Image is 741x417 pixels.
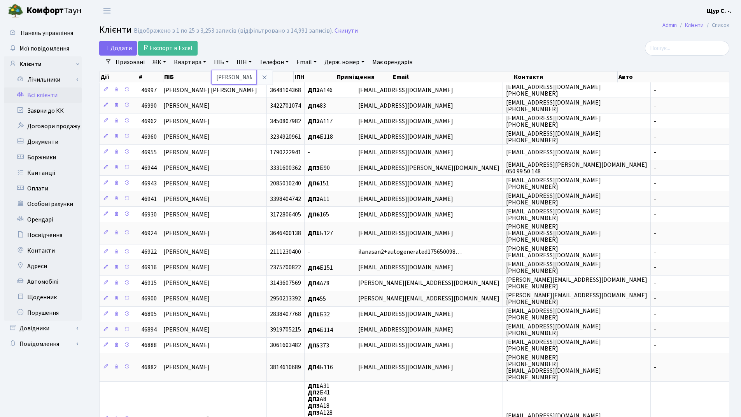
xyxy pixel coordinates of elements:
[4,227,82,243] a: Посвідчення
[654,248,656,256] span: -
[358,341,453,350] span: [EMAIL_ADDRESS][DOMAIN_NAME]
[26,4,82,17] span: Таун
[4,305,82,321] a: Порушення
[97,4,117,17] button: Переключити навігацію
[654,363,656,372] span: -
[21,29,73,37] span: Панель управління
[308,117,333,126] span: А117
[163,210,210,219] span: [PERSON_NAME]
[4,290,82,305] a: Щоденник
[256,56,292,69] a: Телефон
[308,388,320,397] b: ДП2
[506,222,601,244] span: [PHONE_NUMBER] [EMAIL_ADDRESS][DOMAIN_NAME] [PHONE_NUMBER]
[358,210,453,219] span: [EMAIL_ADDRESS][DOMAIN_NAME]
[308,210,329,219] span: 165
[19,44,69,53] span: Мої повідомлення
[506,276,647,291] span: [PERSON_NAME][EMAIL_ADDRESS][DOMAIN_NAME] [PHONE_NUMBER]
[308,279,320,288] b: ДП4
[308,86,333,94] span: А146
[506,114,601,129] span: [EMAIL_ADDRESS][DOMAIN_NAME] [PHONE_NUMBER]
[654,164,656,172] span: -
[4,41,82,56] a: Мої повідомлення
[270,179,301,188] span: 2085010240
[4,258,82,274] a: Адреси
[163,179,210,188] span: [PERSON_NAME]
[270,295,301,303] span: 2950213392
[308,363,320,372] b: ДП4
[99,41,137,56] a: Додати
[163,164,210,172] span: [PERSON_NAME]
[308,210,320,219] b: ДП6
[308,195,329,203] span: А11
[163,326,210,334] span: [PERSON_NAME]
[506,207,601,222] span: [EMAIL_ADDRESS][DOMAIN_NAME] [PHONE_NUMBER]
[654,148,656,157] span: -
[163,117,210,126] span: [PERSON_NAME]
[358,326,453,334] span: [EMAIL_ADDRESS][DOMAIN_NAME]
[704,21,729,30] li: Список
[4,274,82,290] a: Автомобілі
[654,279,656,288] span: -
[654,263,656,272] span: -
[654,195,656,203] span: -
[163,133,210,141] span: [PERSON_NAME]
[141,179,157,188] span: 46943
[358,101,453,110] span: [EMAIL_ADDRESS][DOMAIN_NAME]
[308,195,320,203] b: ДП2
[506,244,601,260] span: [PHONE_NUMBER] [EMAIL_ADDRESS][DOMAIN_NAME]
[4,103,82,119] a: Заявки до КК
[308,229,333,237] span: Б127
[308,310,330,319] span: Б32
[392,72,513,82] th: Email
[685,21,704,29] a: Клієнти
[270,263,301,272] span: 2375700822
[506,338,601,353] span: [EMAIL_ADDRESS][DOMAIN_NAME] [PHONE_NUMBER]
[308,341,320,350] b: ДП5
[506,148,601,157] span: [EMAIL_ADDRESS][DOMAIN_NAME]
[358,363,453,372] span: [EMAIL_ADDRESS][DOMAIN_NAME]
[141,326,157,334] span: 46894
[163,341,210,350] span: [PERSON_NAME]
[141,148,157,157] span: 46955
[358,148,453,157] span: [EMAIL_ADDRESS][DOMAIN_NAME]
[8,3,23,19] img: logo.png
[163,295,210,303] span: [PERSON_NAME]
[4,196,82,212] a: Особові рахунки
[651,17,741,33] nav: breadcrumb
[358,229,453,237] span: [EMAIL_ADDRESS][DOMAIN_NAME]
[270,248,301,256] span: 2111230400
[270,86,301,94] span: 3648104368
[141,86,157,94] span: 46997
[163,229,210,237] span: [PERSON_NAME]
[141,133,157,141] span: 46960
[654,341,656,350] span: -
[308,295,320,303] b: ДП4
[654,210,656,219] span: -
[141,195,157,203] span: 46941
[654,117,656,126] span: -
[654,179,656,188] span: -
[321,56,367,69] a: Держ. номер
[171,56,209,69] a: Квартира
[308,101,326,110] span: 83
[308,401,320,410] b: ДП3
[308,408,320,417] b: ДП3
[308,148,310,157] span: -
[141,101,157,110] span: 46990
[163,148,210,157] span: [PERSON_NAME]
[141,310,157,319] span: 46895
[654,310,656,319] span: -
[308,363,333,372] span: Б116
[506,176,601,191] span: [EMAIL_ADDRESS][DOMAIN_NAME] [PHONE_NUMBER]
[104,44,132,52] span: Додати
[654,101,656,110] span: -
[163,72,294,82] th: ПІБ
[4,321,82,336] a: Довідники
[141,263,157,272] span: 46916
[506,98,601,113] span: [EMAIL_ADDRESS][DOMAIN_NAME] [PHONE_NUMBER]
[141,363,157,372] span: 46882
[270,210,301,219] span: 3172806405
[308,326,333,334] span: Б114
[112,56,148,69] a: Приховані
[270,229,301,237] span: 3646400138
